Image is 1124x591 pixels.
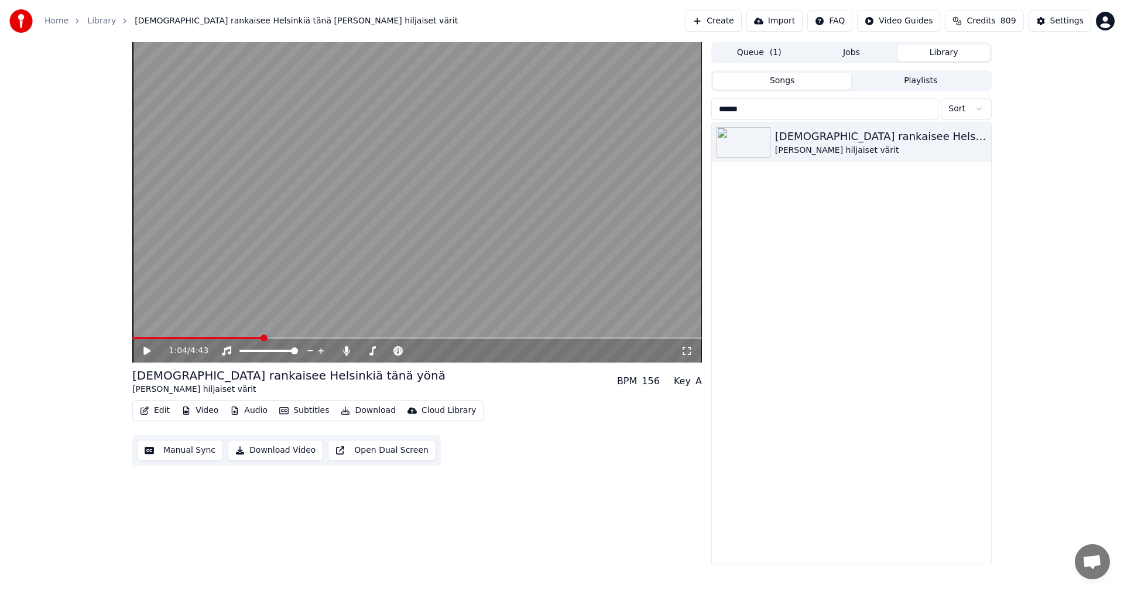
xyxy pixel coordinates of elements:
[806,45,898,62] button: Jobs
[617,374,637,388] div: BPM
[169,345,197,357] div: /
[713,73,852,90] button: Songs
[685,11,742,32] button: Create
[674,374,691,388] div: Key
[135,15,458,27] span: [DEMOGRAPHIC_DATA] rankaisee Helsinkiä tänä [PERSON_NAME] hiljaiset värit
[851,73,990,90] button: Playlists
[695,374,702,388] div: A
[857,11,940,32] button: Video Guides
[1029,11,1091,32] button: Settings
[275,402,334,419] button: Subtitles
[132,384,446,395] div: [PERSON_NAME] hiljaiset värit
[87,15,116,27] a: Library
[770,47,782,59] span: ( 1 )
[897,45,990,62] button: Library
[336,402,400,419] button: Download
[1075,544,1110,579] div: Avoin keskustelu
[421,405,476,416] div: Cloud Library
[132,367,446,384] div: [DEMOGRAPHIC_DATA] rankaisee Helsinkiä tänä yönä
[1050,15,1084,27] div: Settings
[169,345,187,357] span: 1:04
[135,402,174,419] button: Edit
[9,9,33,33] img: youka
[642,374,660,388] div: 156
[225,402,272,419] button: Audio
[948,103,965,115] span: Sort
[190,345,208,357] span: 4:43
[328,440,436,461] button: Open Dual Screen
[44,15,68,27] a: Home
[746,11,803,32] button: Import
[775,145,986,156] div: [PERSON_NAME] hiljaiset värit
[228,440,323,461] button: Download Video
[44,15,458,27] nav: breadcrumb
[775,128,986,145] div: [DEMOGRAPHIC_DATA] rankaisee Helsinkiä tänä yönä
[137,440,223,461] button: Manual Sync
[1000,15,1016,27] span: 809
[713,45,806,62] button: Queue
[807,11,852,32] button: FAQ
[945,11,1023,32] button: Credits809
[967,15,995,27] span: Credits
[177,402,223,419] button: Video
